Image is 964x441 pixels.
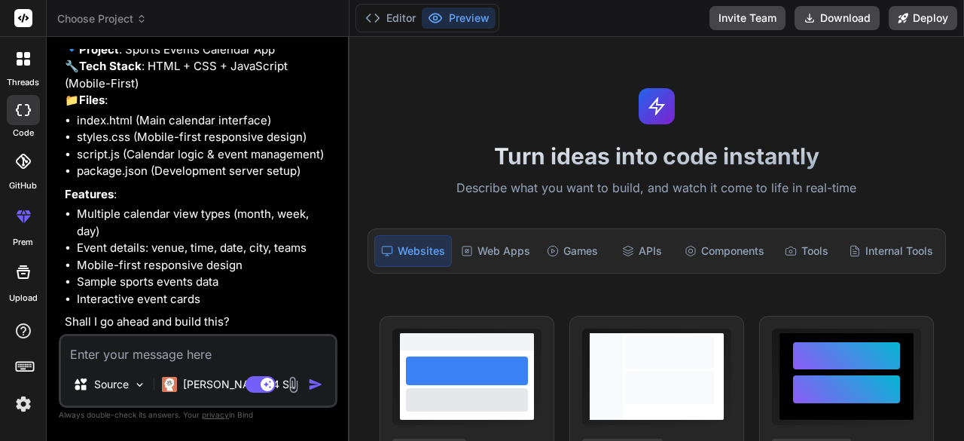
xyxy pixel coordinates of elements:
[77,291,334,308] li: Interactive event cards
[773,235,840,267] div: Tools
[795,6,880,30] button: Download
[183,377,295,392] p: [PERSON_NAME] 4 S..
[285,376,302,394] img: attachment
[455,235,536,267] div: Web Apps
[9,179,37,192] label: GitHub
[709,6,786,30] button: Invite Team
[77,163,334,180] li: package.json (Development server setup)
[65,187,114,201] strong: Features
[162,377,177,392] img: Claude 4 Sonnet
[358,142,955,170] h1: Turn ideas into code instantly
[422,8,496,29] button: Preview
[77,257,334,274] li: Mobile-first responsive design
[94,377,129,392] p: Source
[77,112,334,130] li: index.html (Main calendar interface)
[889,6,957,30] button: Deploy
[77,274,334,291] li: Sample sports events data
[9,292,38,305] label: Upload
[539,235,606,267] div: Games
[374,235,452,267] div: Websites
[59,408,337,422] p: Always double-check its answers. Your in Bind
[843,235,939,267] div: Internal Tools
[13,236,33,249] label: prem
[77,206,334,240] li: Multiple calendar view types (month, week, day)
[308,377,323,392] img: icon
[79,42,119,57] strong: Project
[77,129,334,146] li: styles.css (Mobile-first responsive design)
[77,240,334,257] li: Event details: venue, time, date, city, teams
[65,41,334,109] p: 🔹 : Sports Events Calendar App 🔧 : HTML + CSS + JavaScript (Mobile-First) 📁 :
[77,146,334,164] li: script.js (Calendar logic & event management)
[609,235,675,267] div: APIs
[358,179,955,198] p: Describe what you want to build, and watch it come to life in real-time
[202,410,229,419] span: privacy
[13,127,34,139] label: code
[65,186,334,204] p: :
[79,93,105,107] strong: Files
[79,59,142,73] strong: Tech Stack
[7,76,39,89] label: threads
[679,235,770,267] div: Components
[11,391,36,417] img: settings
[133,378,146,391] img: Pick Models
[359,8,422,29] button: Editor
[65,314,334,331] p: Shall I go ahead and build this?
[57,11,147,26] span: Choose Project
